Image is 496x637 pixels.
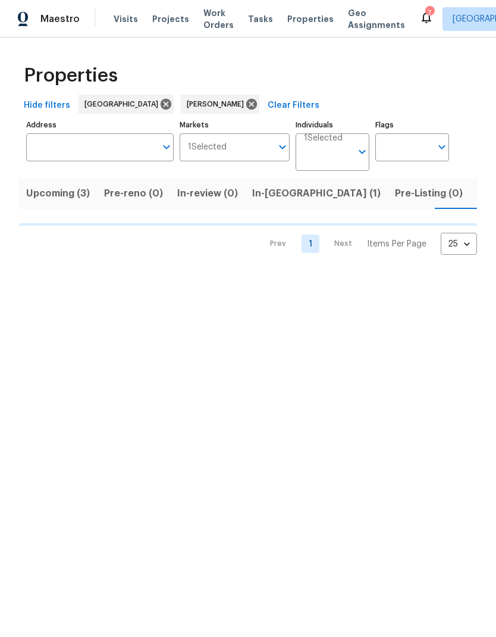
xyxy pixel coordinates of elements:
[26,121,174,129] label: Address
[287,13,334,25] span: Properties
[425,7,434,19] div: 7
[104,185,163,202] span: Pre-reno (0)
[304,133,343,143] span: 1 Selected
[274,139,291,155] button: Open
[180,121,290,129] label: Markets
[114,13,138,25] span: Visits
[354,143,371,160] button: Open
[367,238,426,250] p: Items Per Page
[181,95,259,114] div: [PERSON_NAME]
[375,121,449,129] label: Flags
[259,233,477,255] nav: Pagination Navigation
[268,98,319,113] span: Clear Filters
[26,185,90,202] span: Upcoming (3)
[158,139,175,155] button: Open
[188,142,227,152] span: 1 Selected
[177,185,238,202] span: In-review (0)
[302,235,319,253] a: Goto page 1
[248,15,273,23] span: Tasks
[252,185,381,202] span: In-[GEOGRAPHIC_DATA] (1)
[152,13,189,25] span: Projects
[187,98,249,110] span: [PERSON_NAME]
[441,229,477,260] div: 25
[348,7,405,31] span: Geo Assignments
[19,95,75,117] button: Hide filters
[84,98,163,110] span: [GEOGRAPHIC_DATA]
[434,139,450,155] button: Open
[296,121,369,129] label: Individuals
[24,70,118,82] span: Properties
[203,7,234,31] span: Work Orders
[40,13,80,25] span: Maestro
[24,98,70,113] span: Hide filters
[79,95,174,114] div: [GEOGRAPHIC_DATA]
[395,185,463,202] span: Pre-Listing (0)
[263,95,324,117] button: Clear Filters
